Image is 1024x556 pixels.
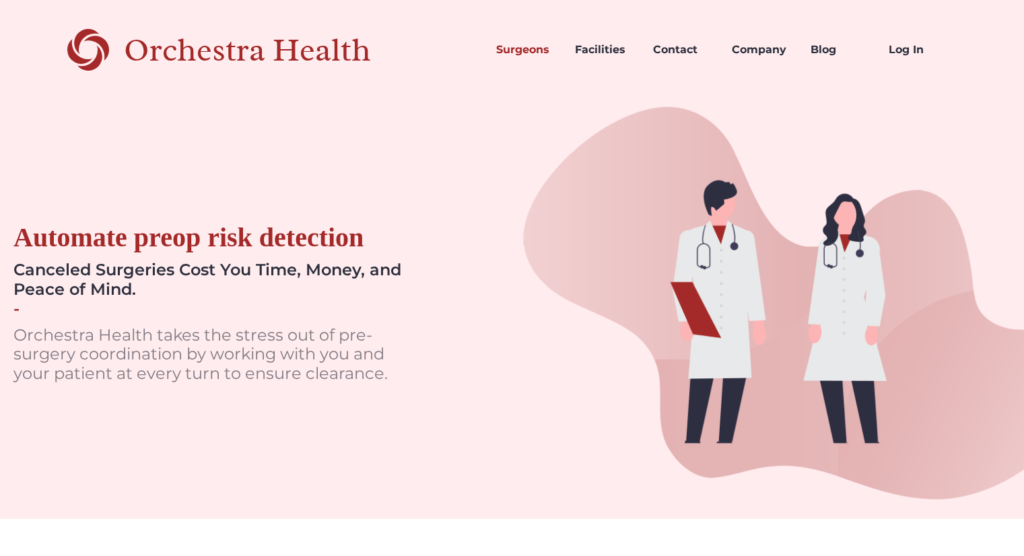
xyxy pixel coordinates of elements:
[13,300,20,319] div: -
[124,36,418,64] div: Orchestra Health
[13,221,364,254] div: Automate preop risk detection
[13,260,445,300] div: Canceled Surgeries Cost You Time, Money, and Peace of Mind.
[642,27,721,73] a: Contact
[512,100,1024,519] img: doctors
[800,27,879,73] a: Blog
[485,27,564,73] a: Surgeons
[564,27,643,73] a: Facilities
[878,27,957,73] a: Log In
[721,27,800,73] a: Company
[67,27,418,73] a: home
[13,326,417,384] p: Orchestra Health takes the stress out of pre-surgery coordination by working with you and your pa...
